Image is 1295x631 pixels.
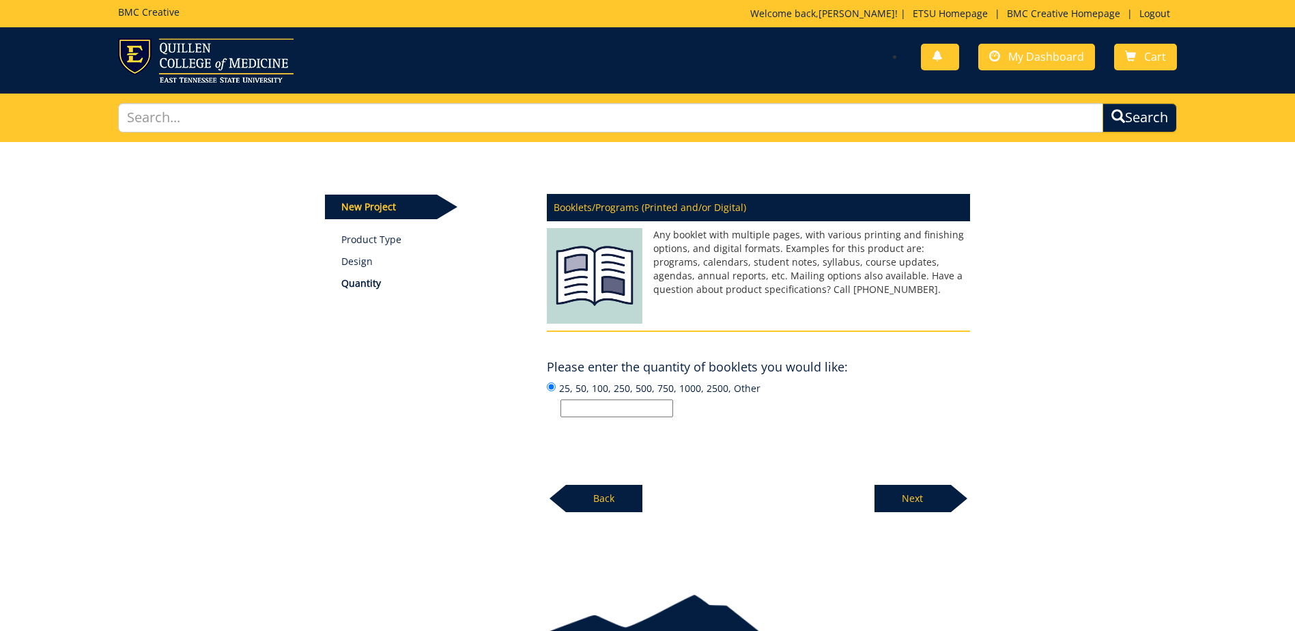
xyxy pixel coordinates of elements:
[906,7,995,20] a: ETSU Homepage
[874,485,951,512] p: Next
[750,7,1177,20] p: Welcome back, ! | | |
[1008,49,1084,64] span: My Dashboard
[325,195,437,219] p: New Project
[547,382,556,391] input: 25, 50, 100, 250, 500, 750, 1000, 2500, Other
[1133,7,1177,20] a: Logout
[560,399,673,417] input: 25, 50, 100, 250, 500, 750, 1000, 2500, Other
[118,7,180,17] h5: BMC Creative
[1144,49,1166,64] span: Cart
[819,7,895,20] a: [PERSON_NAME]
[566,485,642,512] p: Back
[1102,103,1177,132] button: Search
[547,361,848,374] h4: Please enter the quantity of booklets you would like:
[341,255,526,268] p: Design
[341,277,526,290] p: Quantity
[547,380,970,417] label: 25, 50, 100, 250, 500, 750, 1000, 2500, Other
[341,233,526,247] a: Product Type
[1000,7,1127,20] a: BMC Creative Homepage
[1114,44,1177,70] a: Cart
[547,194,970,221] p: Booklets/Programs (Printed and/or Digital)
[118,38,294,83] img: ETSU logo
[118,103,1103,132] input: Search...
[978,44,1095,70] a: My Dashboard
[547,228,970,296] p: Any booklet with multiple pages, with various printing and finishing options, and digital formats...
